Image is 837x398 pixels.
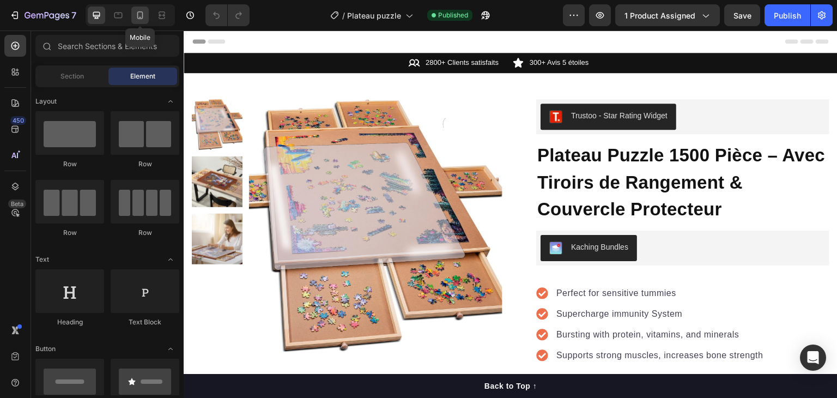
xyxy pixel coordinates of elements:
[342,10,345,21] span: /
[184,31,837,398] iframe: Design area
[35,159,104,169] div: Row
[35,255,49,264] span: Text
[10,116,26,125] div: 450
[35,35,179,57] input: Search Sections & Elements
[438,10,468,20] span: Published
[60,71,84,81] span: Section
[35,317,104,327] div: Heading
[357,204,453,231] button: Kaching Bundles
[387,80,484,91] div: Trustoo - Star Rating Widget
[774,10,801,21] div: Publish
[8,200,26,208] div: Beta
[347,10,401,21] span: Plateau puzzle
[35,97,57,106] span: Layout
[733,11,751,20] span: Save
[35,228,104,238] div: Row
[615,4,720,26] button: 1 product assigned
[366,80,379,93] img: Trustoo.png
[357,73,493,99] button: Trustoo - Star Rating Widget
[205,4,250,26] div: Undo/Redo
[162,251,179,268] span: Toggle open
[162,340,179,358] span: Toggle open
[624,10,695,21] span: 1 product assigned
[353,110,646,194] h1: Plateau Puzzle 1500 Pièce – Avec Tiroirs de Rangement & Couvercle Protecteur
[373,256,580,269] p: Perfect for sensitive tummies
[35,344,56,354] span: Button
[373,318,580,331] p: Supports strong muscles, increases bone strength
[373,298,580,311] p: Bursting with protein, vitamins, and minerals
[373,277,580,290] p: Supercharge immunity System
[800,345,826,371] div: Open Intercom Messenger
[765,4,810,26] button: Publish
[724,4,760,26] button: Save
[111,159,179,169] div: Row
[301,350,353,361] div: Back to Top ↑
[71,9,76,22] p: 7
[4,4,81,26] button: 7
[366,211,379,224] img: KachingBundles.png
[162,93,179,110] span: Toggle open
[111,317,179,327] div: Text Block
[387,211,445,222] div: Kaching Bundles
[130,71,155,81] span: Element
[111,228,179,238] div: Row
